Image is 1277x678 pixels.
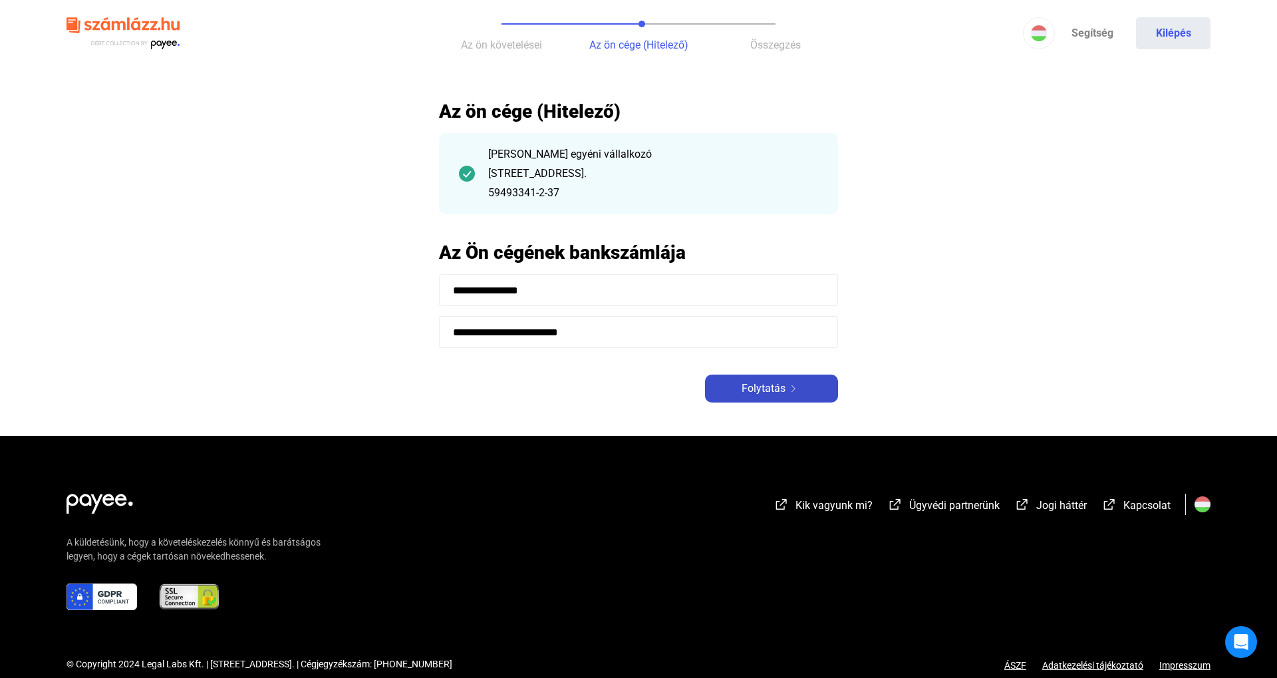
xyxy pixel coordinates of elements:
[589,39,688,51] span: Az ön cége (Hitelező)
[1014,498,1030,511] img: external-link-white
[705,375,838,403] button: Folytatásarrow-right-white
[1123,499,1171,512] span: Kapcsolat
[67,12,180,55] img: szamlazzhu-logo
[785,385,801,392] img: arrow-right-white
[774,501,873,514] a: external-link-whiteKik vagyunk mi?
[158,584,220,610] img: ssl
[439,100,838,123] h2: Az ön cége (Hitelező)
[488,185,818,201] div: 59493341-2-37
[488,146,818,162] div: [PERSON_NAME] egyéni vállalkozó
[909,499,1000,512] span: Ügyvédi partnerünk
[1014,501,1087,514] a: external-link-whiteJogi háttér
[887,498,903,511] img: external-link-white
[1026,660,1159,671] a: Adatkezelési tájékoztató
[459,166,475,182] img: checkmark-darker-green-circle
[1101,501,1171,514] a: external-link-whiteKapcsolat
[67,584,137,610] img: gdpr
[1136,17,1210,49] button: Kilépés
[1031,25,1047,41] img: HU
[1225,626,1257,658] div: Open Intercom Messenger
[1159,660,1210,671] a: Impresszum
[67,657,452,671] div: © Copyright 2024 Legal Labs Kft. | [STREET_ADDRESS]. | Cégjegyzékszám: [PHONE_NUMBER]
[1055,17,1129,49] a: Segítség
[887,501,1000,514] a: external-link-whiteÜgyvédi partnerünk
[461,39,542,51] span: Az ön követelései
[1101,498,1117,511] img: external-link-white
[1036,499,1087,512] span: Jogi háttér
[1004,660,1026,671] a: ÁSZF
[742,381,785,397] span: Folytatás
[795,499,873,512] span: Kik vagyunk mi?
[439,241,838,264] h2: Az Ön cégének bankszámlája
[774,498,789,511] img: external-link-white
[67,486,133,514] img: white-payee-white-dot.svg
[1195,496,1210,512] img: HU.svg
[488,166,818,182] div: [STREET_ADDRESS].
[750,39,801,51] span: Összegzés
[1023,17,1055,49] button: HU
